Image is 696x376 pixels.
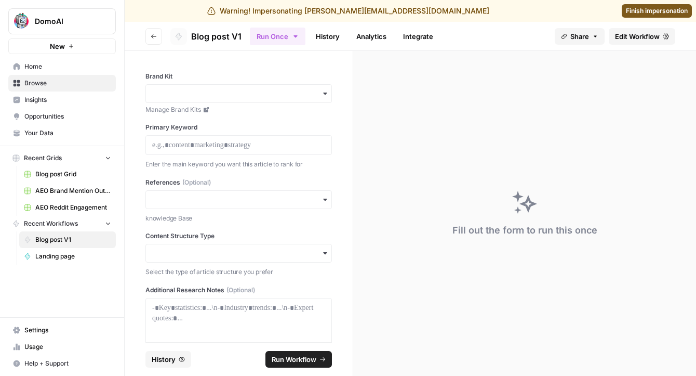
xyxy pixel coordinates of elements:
span: Run Workflow [272,354,316,365]
a: Manage Brand Kits [145,105,332,114]
span: (Optional) [182,178,211,187]
a: Insights [8,92,116,108]
span: Home [24,62,111,71]
span: Opportunities [24,112,111,121]
label: Additional Research Notes [145,286,332,295]
a: Browse [8,75,116,92]
span: DomoAI [35,16,98,27]
span: History [152,354,176,365]
span: Finish impersonation [626,6,688,16]
span: Share [570,31,589,42]
p: knowledge Base [145,213,332,224]
a: Blog post V1 [19,231,116,248]
span: Browse [24,79,111,88]
label: Content Structure Type [145,231,332,241]
label: Primary Keyword [145,123,332,132]
label: References [145,178,332,187]
button: New [8,38,116,54]
button: Run Workflow [265,351,332,368]
button: Share [555,28,605,45]
span: Usage [24,342,111,352]
button: Recent Workflows [8,216,116,231]
a: Blog post Grid [19,166,116,183]
div: Warning! Impersonating [PERSON_NAME][EMAIL_ADDRESS][DOMAIN_NAME] [207,6,489,16]
span: Landing page [35,252,111,261]
div: Fill out the form to run this once [452,223,597,238]
a: Your Data [8,125,116,141]
span: Blog post V1 [35,235,111,244]
button: Run Once [250,28,305,45]
a: AEO Brand Mention Outreach [19,183,116,199]
span: AEO Brand Mention Outreach [35,186,111,196]
span: Help + Support [24,359,111,368]
a: Analytics [350,28,393,45]
label: Brand Kit [145,72,332,81]
a: Finish impersonation [622,4,692,18]
a: Opportunities [8,108,116,125]
span: Recent Workflows [24,219,78,228]
a: Usage [8,339,116,355]
a: History [310,28,346,45]
button: Help + Support [8,355,116,372]
span: Insights [24,95,111,105]
span: Your Data [24,128,111,138]
span: (Optional) [226,286,255,295]
span: Blog post V1 [191,30,242,43]
a: AEO Reddit Engagement [19,199,116,216]
button: Recent Grids [8,150,116,166]
p: Enter the main keyword you want this article to rank for [145,159,332,170]
span: Recent Grids [24,153,62,163]
span: New [50,41,65,51]
button: Workspace: DomoAI [8,8,116,34]
span: Edit Workflow [615,31,660,42]
a: Landing page [19,248,116,265]
span: Settings [24,326,111,335]
a: Integrate [397,28,439,45]
span: AEO Reddit Engagement [35,203,111,212]
p: Select the type of article structure you prefer [145,267,332,277]
img: DomoAI Logo [12,12,31,31]
a: Settings [8,322,116,339]
button: History [145,351,191,368]
a: Home [8,58,116,75]
span: Blog post Grid [35,170,111,179]
a: Edit Workflow [609,28,675,45]
a: Blog post V1 [170,28,242,45]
